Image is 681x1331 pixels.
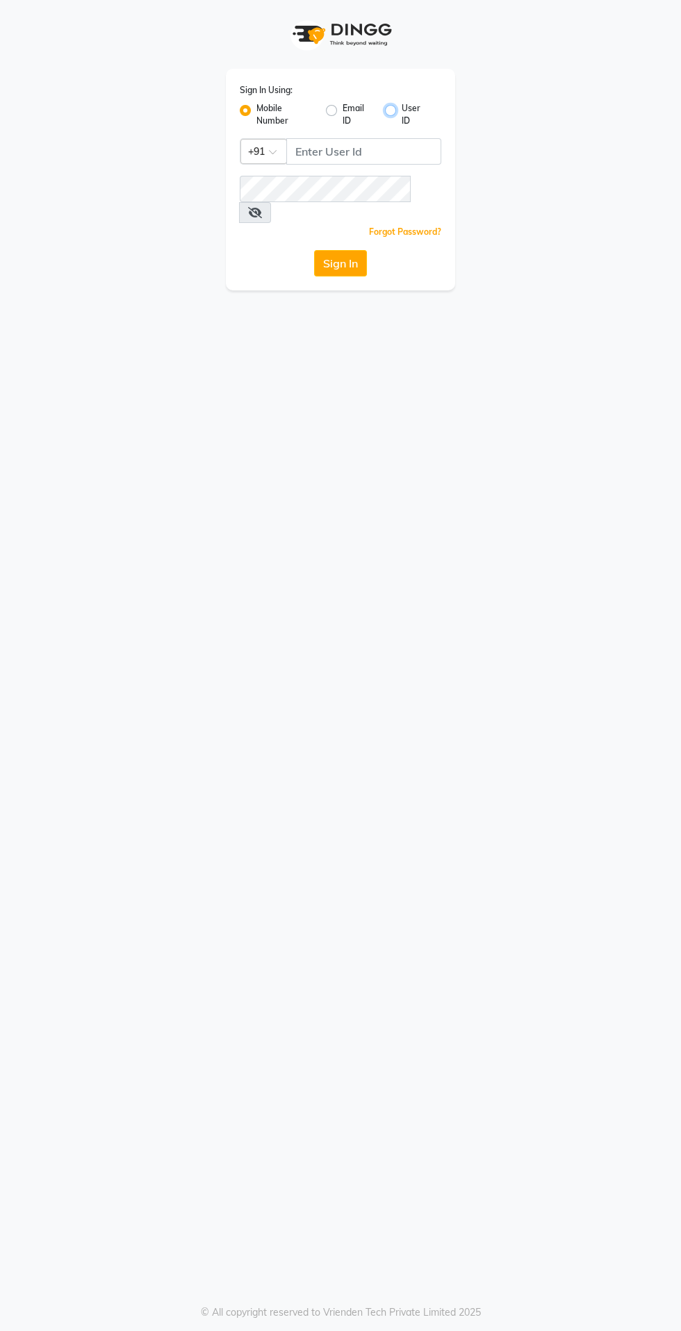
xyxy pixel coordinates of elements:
input: Username [286,138,441,165]
button: Sign In [314,250,367,276]
label: User ID [402,102,430,127]
label: Mobile Number [256,102,315,127]
a: Forgot Password? [369,226,441,237]
label: Sign In Using: [240,84,293,97]
img: logo1.svg [285,14,396,55]
label: Email ID [343,102,374,127]
input: Username [240,176,411,202]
